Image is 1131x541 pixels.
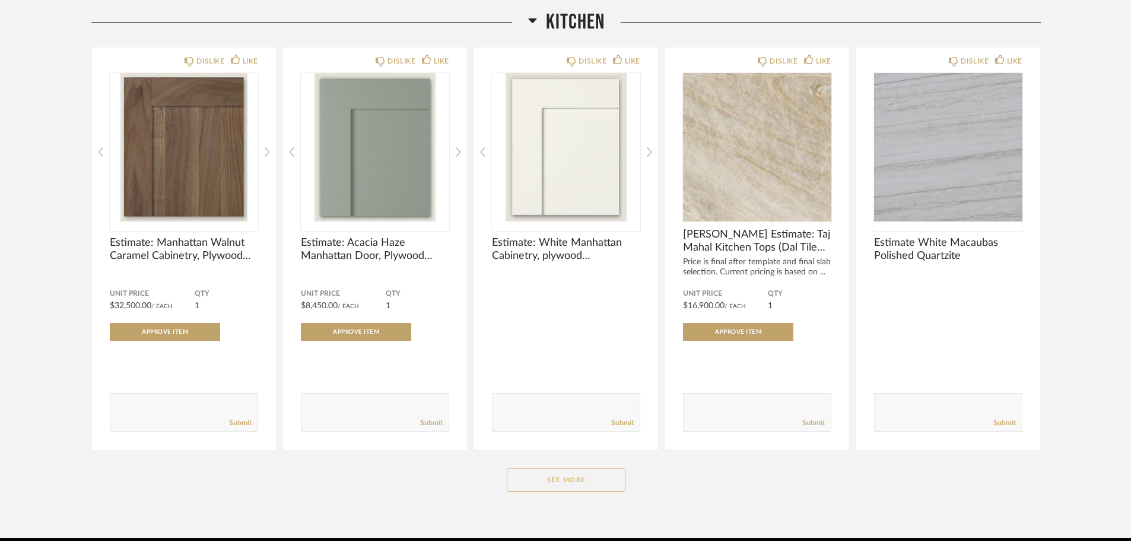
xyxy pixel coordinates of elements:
[301,236,449,262] span: Estimate: Acacia Haze Manhattan Door, Plywood Construction. Uppers and Hood
[768,289,831,299] span: QTY
[492,236,640,262] span: Estimate: White Manhattan Cabinetry, plywood construction. Pantry/REF/Ovens and Coffee Bar
[110,323,220,341] button: Approve Item
[338,303,359,309] span: / Each
[195,302,199,310] span: 1
[386,289,449,299] span: QTY
[507,468,625,492] button: See More
[802,418,825,428] a: Submit
[142,329,188,335] span: Approve Item
[301,289,386,299] span: Unit Price
[229,418,252,428] a: Submit
[110,73,258,222] img: undefined
[195,289,258,299] span: QTY
[993,418,1016,428] a: Submit
[683,257,831,277] div: Price is final after template and final slab selection. Current pricing is based on ...
[683,73,831,222] img: undefined
[625,55,640,67] div: LIKE
[301,73,449,222] img: undefined
[770,55,798,67] div: DISLIKE
[579,55,606,67] div: DISLIKE
[196,55,224,67] div: DISLIKE
[961,55,989,67] div: DISLIKE
[492,73,640,222] div: 0
[301,73,449,222] div: 0
[386,302,390,310] span: 1
[110,302,151,310] span: $32,500.00
[420,418,443,428] a: Submit
[151,303,173,309] span: / Each
[683,323,793,341] button: Approve Item
[816,55,831,67] div: LIKE
[874,73,1022,222] img: undefined
[301,323,411,341] button: Approve Item
[434,55,449,67] div: LIKE
[387,55,415,67] div: DISLIKE
[546,10,605,35] span: Kitchen
[768,302,773,310] span: 1
[683,228,831,254] span: [PERSON_NAME] Estimate: Taj Mahal Kitchen Tops (Dal Tile Only)
[110,289,195,299] span: Unit Price
[1007,55,1022,67] div: LIKE
[611,418,634,428] a: Submit
[243,55,258,67] div: LIKE
[683,289,768,299] span: Unit Price
[301,302,338,310] span: $8,450.00
[715,329,761,335] span: Approve Item
[874,236,1022,262] span: Estimate White Macaubas Polished Quartzite
[110,73,258,222] div: 0
[492,73,640,222] img: undefined
[725,303,746,309] span: / Each
[874,73,1022,222] div: 0
[683,302,725,310] span: $16,900.00
[110,236,258,262] span: Estimate: Manhattan Walnut Caramel Cabinetry, Plywood Construction, kitchen base cabinets only
[333,329,379,335] span: Approve Item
